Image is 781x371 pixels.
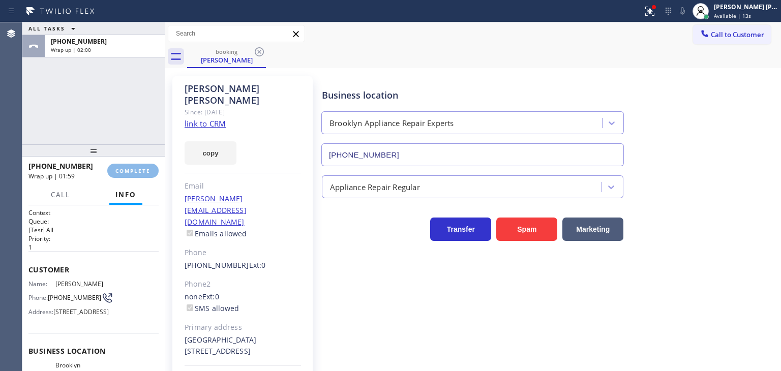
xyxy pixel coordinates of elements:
[28,226,159,234] p: [Test] All
[322,88,623,102] div: Business location
[188,45,265,67] div: Tim Cahill
[714,3,778,11] div: [PERSON_NAME] [PERSON_NAME]
[185,118,226,129] a: link to CRM
[496,218,557,241] button: Spam
[28,234,159,243] h2: Priority:
[53,308,109,316] span: [STREET_ADDRESS]
[28,280,55,288] span: Name:
[28,217,159,226] h2: Queue:
[711,30,764,39] span: Call to Customer
[185,260,249,270] a: [PHONE_NUMBER]
[185,247,301,259] div: Phone
[28,294,48,301] span: Phone:
[115,190,136,199] span: Info
[109,185,142,205] button: Info
[693,25,771,44] button: Call to Customer
[168,25,305,42] input: Search
[51,46,91,53] span: Wrap up | 02:00
[185,303,239,313] label: SMS allowed
[185,229,247,238] label: Emails allowed
[185,83,301,106] div: [PERSON_NAME] [PERSON_NAME]
[249,260,266,270] span: Ext: 0
[187,230,193,236] input: Emails allowed
[28,172,75,180] span: Wrap up | 01:59
[28,243,159,252] p: 1
[430,218,491,241] button: Transfer
[28,161,93,171] span: [PHONE_NUMBER]
[185,291,301,315] div: none
[185,180,301,192] div: Email
[188,48,265,55] div: booking
[185,334,301,358] div: [GEOGRAPHIC_DATA][STREET_ADDRESS]
[321,143,624,166] input: Phone Number
[714,12,751,19] span: Available | 13s
[185,141,236,165] button: copy
[562,218,623,241] button: Marketing
[202,292,219,301] span: Ext: 0
[185,322,301,333] div: Primary address
[28,346,159,356] span: Business location
[28,25,65,32] span: ALL TASKS
[28,265,159,274] span: Customer
[28,308,53,316] span: Address:
[185,194,247,227] a: [PERSON_NAME][EMAIL_ADDRESS][DOMAIN_NAME]
[51,37,107,46] span: [PHONE_NUMBER]
[45,185,76,205] button: Call
[675,4,689,18] button: Mute
[51,190,70,199] span: Call
[330,181,420,193] div: Appliance Repair Regular
[115,167,151,174] span: COMPLETE
[55,280,106,288] span: [PERSON_NAME]
[22,22,85,35] button: ALL TASKS
[188,55,265,65] div: [PERSON_NAME]
[107,164,159,178] button: COMPLETE
[329,117,454,129] div: Brooklyn Appliance Repair Experts
[28,208,159,217] h1: Context
[48,294,101,301] span: [PHONE_NUMBER]
[187,304,193,311] input: SMS allowed
[185,106,301,118] div: Since: [DATE]
[185,279,301,290] div: Phone2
